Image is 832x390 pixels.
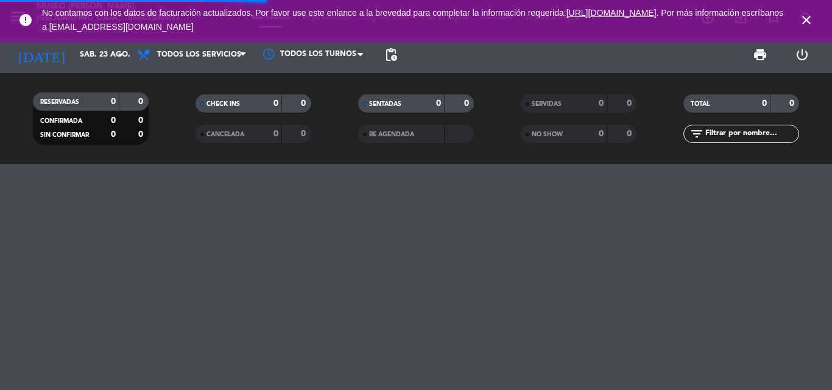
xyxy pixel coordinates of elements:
strong: 0 [138,130,146,139]
strong: 0 [273,130,278,138]
i: [DATE] [9,41,74,68]
span: No contamos con los datos de facturación actualizados. Por favor use este enlance a la brevedad p... [42,8,783,32]
strong: 0 [599,99,604,108]
i: error [18,13,33,27]
span: RESERVADAS [40,99,79,105]
strong: 0 [464,99,471,108]
span: SIN CONFIRMAR [40,132,89,138]
strong: 0 [599,130,604,138]
strong: 0 [627,130,634,138]
span: NO SHOW [532,131,563,138]
strong: 0 [627,99,634,108]
strong: 0 [436,99,441,108]
i: filter_list [689,127,704,141]
a: . Por más información escríbanos a [EMAIL_ADDRESS][DOMAIN_NAME] [42,8,783,32]
strong: 0 [273,99,278,108]
strong: 0 [301,130,308,138]
i: power_settings_new [795,47,809,62]
strong: 0 [301,99,308,108]
div: LOG OUT [781,37,823,73]
span: Todos los servicios [157,50,241,59]
strong: 0 [138,116,146,125]
span: pending_actions [384,47,398,62]
strong: 0 [762,99,767,108]
span: SENTADAS [369,101,401,107]
i: close [799,13,814,27]
strong: 0 [138,97,146,106]
i: arrow_drop_down [113,47,128,62]
strong: 0 [111,97,116,106]
span: CONFIRMADA [40,118,82,124]
span: CHECK INS [206,101,240,107]
strong: 0 [111,130,116,139]
span: print [753,47,767,62]
span: TOTAL [691,101,710,107]
a: [URL][DOMAIN_NAME] [566,8,657,18]
span: RE AGENDADA [369,131,414,138]
span: SERVIDAS [532,101,562,107]
span: CANCELADA [206,131,244,138]
strong: 0 [111,116,116,125]
input: Filtrar por nombre... [704,127,799,141]
strong: 0 [789,99,797,108]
